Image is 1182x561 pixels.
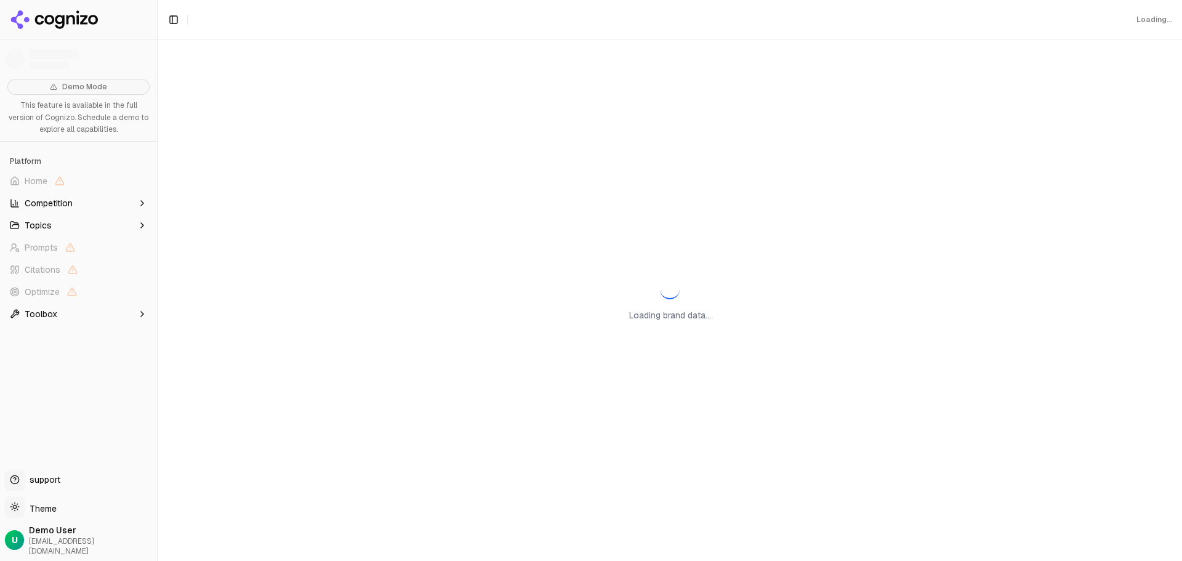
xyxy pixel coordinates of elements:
[25,175,47,187] span: Home
[5,151,152,171] div: Platform
[25,219,52,232] span: Topics
[25,286,60,298] span: Optimize
[7,100,150,136] p: This feature is available in the full version of Cognizo. Schedule a demo to explore all capabili...
[29,524,152,536] span: Demo User
[25,197,73,209] span: Competition
[25,241,58,254] span: Prompts
[12,534,18,546] span: U
[29,536,152,556] span: [EMAIL_ADDRESS][DOMAIN_NAME]
[62,82,107,92] span: Demo Mode
[25,264,60,276] span: Citations
[5,193,152,213] button: Competition
[5,216,152,235] button: Topics
[25,308,57,320] span: Toolbox
[25,474,60,486] span: support
[25,503,57,514] span: Theme
[1136,15,1172,25] div: Loading...
[629,309,711,321] p: Loading brand data...
[5,304,152,324] button: Toolbox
